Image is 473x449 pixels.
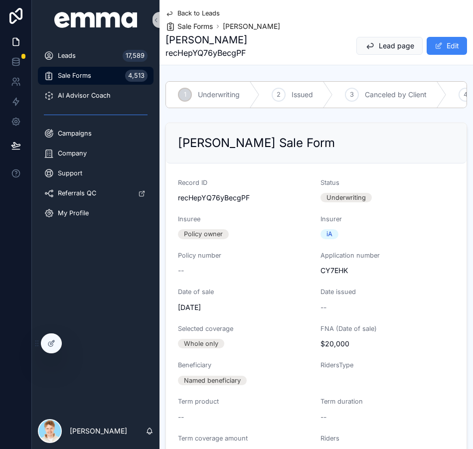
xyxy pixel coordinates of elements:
span: Issued [292,90,313,100]
span: My Profile [58,209,89,217]
span: -- [320,302,326,312]
div: 17,589 [123,50,148,62]
span: Sale Forms [177,21,213,31]
span: AI Advisor Coach [58,92,111,100]
span: Leads [58,52,76,60]
a: Referrals QC [38,184,154,202]
span: Application number [320,252,380,259]
button: Edit [427,37,467,55]
span: -- [320,412,326,422]
span: Referrals QC [58,189,96,197]
span: -- [178,266,184,276]
span: Underwriting [198,90,240,100]
span: Riders [320,435,339,442]
span: Selected coverage [178,325,233,332]
span: Policy number [178,252,221,259]
a: Sale Forms [165,21,213,31]
span: Insurer [320,215,342,223]
span: recHepYQ76yBecgPF [165,47,247,59]
span: Beneficiary [178,361,211,369]
span: $20,000 [320,339,455,349]
a: Support [38,164,154,182]
span: Date issued [320,288,356,296]
span: 2 [277,91,281,99]
span: Company [58,150,87,157]
span: [DATE] [178,302,313,312]
a: Sale Forms4,513 [38,67,154,85]
a: [PERSON_NAME] [223,21,280,31]
span: Campaigns [58,130,92,138]
div: Underwriting [326,193,366,202]
span: recHepYQ76yBecgPF [178,193,313,203]
span: Record ID [178,179,207,186]
a: Campaigns [38,125,154,143]
span: Date of sale [178,288,214,296]
button: Lead page [356,37,423,55]
span: Support [58,169,82,177]
a: My Profile [38,204,154,222]
span: -- [178,412,184,422]
div: Whole only [184,339,218,348]
span: 1 [184,91,186,99]
div: Named beneficiary [184,376,241,385]
div: iA [326,229,332,239]
span: Status [320,179,339,186]
span: Term coverage amount [178,435,248,442]
span: Canceled by Client [365,90,427,100]
a: Leads17,589 [38,47,154,65]
div: Policy owner [184,229,223,239]
a: Back to Leads [165,9,220,17]
span: CY7EHK [320,266,455,276]
h2: [PERSON_NAME] Sale Form [178,135,335,151]
span: Back to Leads [177,9,220,17]
a: AI Advisor Coach [38,87,154,105]
span: Insuree [178,215,200,223]
span: RidersType [320,361,353,369]
span: 4 [464,91,468,99]
span: 3 [350,91,354,99]
h1: [PERSON_NAME] [165,33,247,47]
p: [PERSON_NAME] [70,426,127,436]
span: Lead page [379,41,414,51]
div: scrollable content [32,40,159,235]
a: Company [38,145,154,162]
span: FNA (Date of sale) [320,325,377,332]
img: App logo [54,12,138,28]
span: Term duration [320,398,363,405]
div: 4,513 [125,70,148,82]
span: Sale Forms [58,72,91,80]
span: Term product [178,398,219,405]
